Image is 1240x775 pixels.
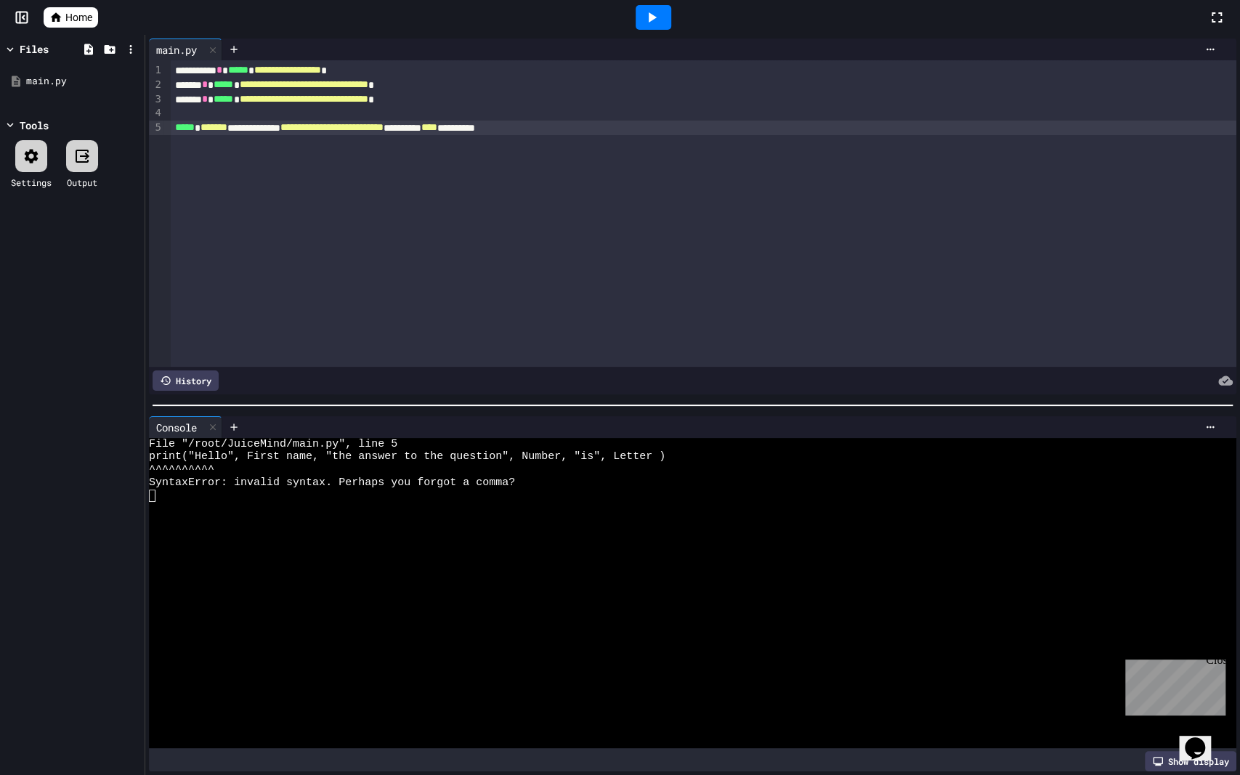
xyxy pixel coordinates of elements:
[6,6,100,92] div: Chat with us now!Close
[153,370,219,391] div: History
[149,38,222,60] div: main.py
[1179,717,1225,760] iframe: chat widget
[1119,654,1225,715] iframe: chat widget
[149,463,214,476] span: ^^^^^^^^^^
[149,416,222,438] div: Console
[1145,751,1236,771] div: Show display
[44,7,98,28] a: Home
[149,420,204,435] div: Console
[149,63,163,78] div: 1
[20,41,49,57] div: Files
[149,78,163,92] div: 2
[149,438,397,451] span: File "/root/JuiceMind/main.py", line 5
[149,450,665,463] span: print("Hello", First name, "the answer to the question", Number, "is", Letter )
[149,106,163,121] div: 4
[65,10,92,25] span: Home
[149,476,515,490] span: SyntaxError: invalid syntax. Perhaps you forgot a comma?
[149,42,204,57] div: main.py
[11,176,52,189] div: Settings
[149,92,163,107] div: 3
[26,74,139,89] div: main.py
[20,118,49,133] div: Tools
[149,121,163,135] div: 5
[67,176,97,189] div: Output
